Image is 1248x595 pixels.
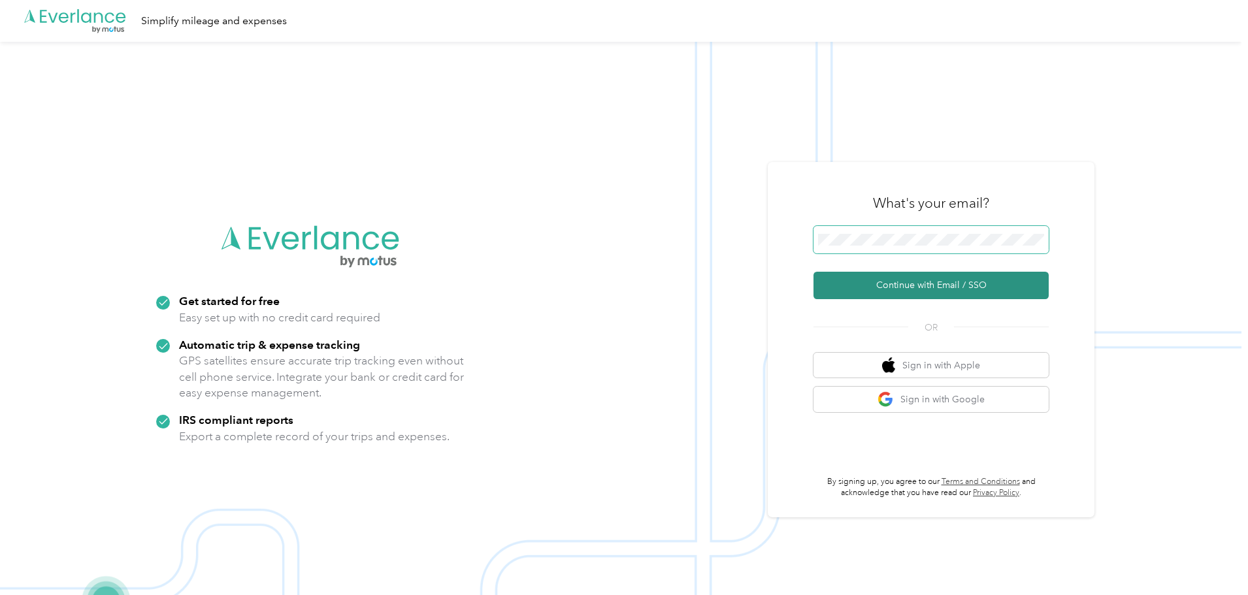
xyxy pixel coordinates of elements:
[973,488,1019,498] a: Privacy Policy
[878,391,894,408] img: google logo
[813,476,1049,499] p: By signing up, you agree to our and acknowledge that you have read our .
[813,387,1049,412] button: google logoSign in with Google
[141,13,287,29] div: Simplify mileage and expenses
[179,294,280,308] strong: Get started for free
[942,477,1020,487] a: Terms and Conditions
[179,413,293,426] strong: IRS compliant reports
[179,310,380,326] p: Easy set up with no credit card required
[179,353,465,401] p: GPS satellites ensure accurate trip tracking even without cell phone service. Integrate your bank...
[908,321,954,334] span: OR
[882,357,895,374] img: apple logo
[873,194,989,212] h3: What's your email?
[813,272,1049,299] button: Continue with Email / SSO
[813,353,1049,378] button: apple logoSign in with Apple
[179,428,450,445] p: Export a complete record of your trips and expenses.
[179,338,360,351] strong: Automatic trip & expense tracking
